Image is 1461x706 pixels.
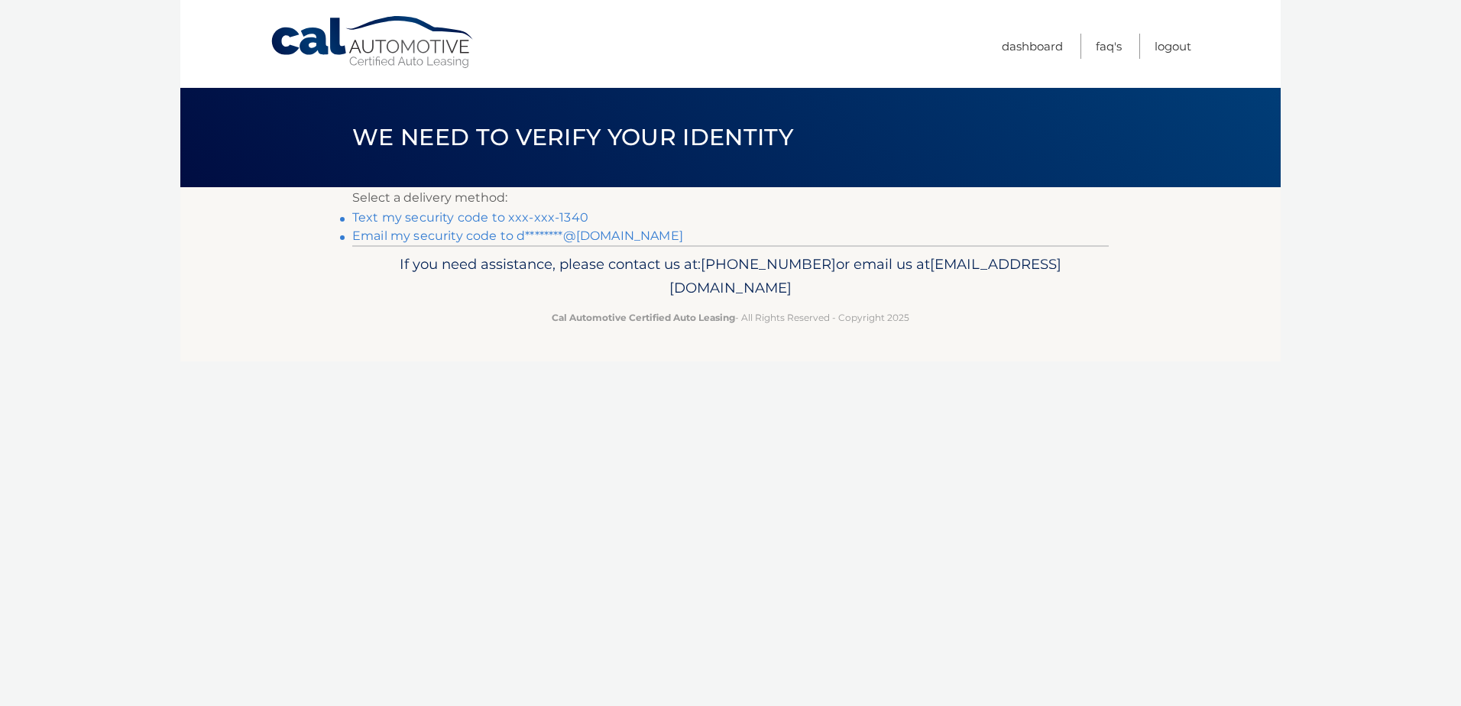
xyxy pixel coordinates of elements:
a: FAQ's [1096,34,1122,59]
p: If you need assistance, please contact us at: or email us at [362,252,1099,301]
span: [PHONE_NUMBER] [701,255,836,273]
strong: Cal Automotive Certified Auto Leasing [552,312,735,323]
a: Text my security code to xxx-xxx-1340 [352,210,588,225]
a: Logout [1155,34,1191,59]
span: We need to verify your identity [352,123,793,151]
a: Cal Automotive [270,15,476,70]
p: - All Rights Reserved - Copyright 2025 [362,309,1099,325]
a: Dashboard [1002,34,1063,59]
p: Select a delivery method: [352,187,1109,209]
a: Email my security code to d********@[DOMAIN_NAME] [352,228,683,243]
